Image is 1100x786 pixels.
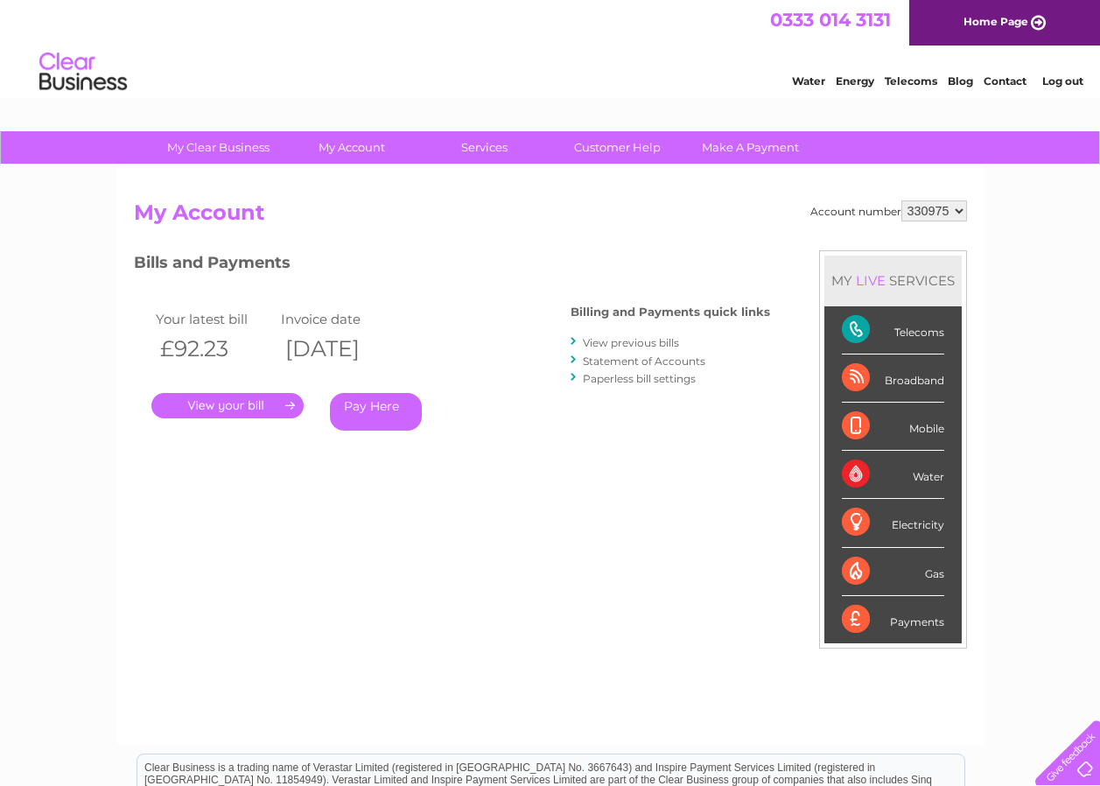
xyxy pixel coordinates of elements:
div: Clear Business is a trading name of Verastar Limited (registered in [GEOGRAPHIC_DATA] No. 3667643... [137,10,964,85]
a: Pay Here [330,393,422,431]
div: Electricity [842,499,944,547]
a: 0333 014 3131 [770,9,891,31]
th: £92.23 [151,331,277,367]
div: Gas [842,548,944,596]
div: Broadband [842,354,944,403]
div: Payments [842,596,944,643]
div: LIVE [852,272,889,289]
a: My Clear Business [146,131,291,164]
a: Telecoms [885,74,937,88]
img: logo.png [39,46,128,99]
td: Invoice date [277,307,403,331]
a: . [151,393,304,418]
a: Paperless bill settings [583,372,696,385]
a: Make A Payment [678,131,823,164]
a: My Account [279,131,424,164]
td: Your latest bill [151,307,277,331]
a: Statement of Accounts [583,354,705,368]
a: Water [792,74,825,88]
th: [DATE] [277,331,403,367]
div: Account number [810,200,967,221]
div: Water [842,451,944,499]
h4: Billing and Payments quick links [571,305,770,319]
a: Log out [1042,74,1083,88]
a: Blog [948,74,973,88]
a: View previous bills [583,336,679,349]
a: Services [412,131,557,164]
div: Mobile [842,403,944,451]
h2: My Account [134,200,967,234]
a: Contact [984,74,1026,88]
div: Telecoms [842,306,944,354]
a: Customer Help [545,131,690,164]
h3: Bills and Payments [134,250,770,281]
div: MY SERVICES [824,256,962,305]
a: Energy [836,74,874,88]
